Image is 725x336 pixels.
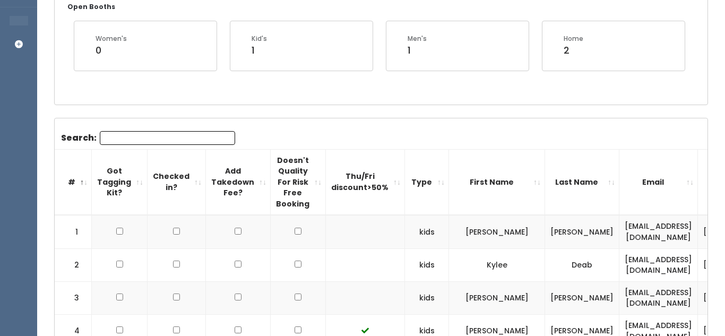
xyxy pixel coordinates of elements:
[564,44,583,57] div: 2
[100,131,235,145] input: Search:
[408,34,427,44] div: Men's
[449,281,545,314] td: [PERSON_NAME]
[405,248,449,281] td: kids
[61,131,235,145] label: Search:
[449,248,545,281] td: Kylee
[545,281,619,314] td: [PERSON_NAME]
[405,215,449,248] td: kids
[408,44,427,57] div: 1
[92,149,148,215] th: Got Tagging Kit?: activate to sort column ascending
[405,149,449,215] th: Type: activate to sort column ascending
[449,149,545,215] th: First Name: activate to sort column ascending
[564,34,583,44] div: Home
[449,215,545,248] td: [PERSON_NAME]
[545,248,619,281] td: Deab
[67,2,115,11] small: Open Booths
[55,248,92,281] td: 2
[55,149,92,215] th: #: activate to sort column descending
[271,149,326,215] th: Doesn't Quality For Risk Free Booking : activate to sort column ascending
[619,149,698,215] th: Email: activate to sort column ascending
[619,215,698,248] td: [EMAIL_ADDRESS][DOMAIN_NAME]
[252,44,267,57] div: 1
[206,149,271,215] th: Add Takedown Fee?: activate to sort column ascending
[55,281,92,314] td: 3
[545,149,619,215] th: Last Name: activate to sort column ascending
[148,149,206,215] th: Checked in?: activate to sort column ascending
[545,215,619,248] td: [PERSON_NAME]
[96,44,127,57] div: 0
[252,34,267,44] div: Kid's
[326,149,405,215] th: Thu/Fri discount&gt;50%: activate to sort column ascending
[405,281,449,314] td: kids
[619,281,698,314] td: [EMAIL_ADDRESS][DOMAIN_NAME]
[619,248,698,281] td: [EMAIL_ADDRESS][DOMAIN_NAME]
[55,215,92,248] td: 1
[96,34,127,44] div: Women's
